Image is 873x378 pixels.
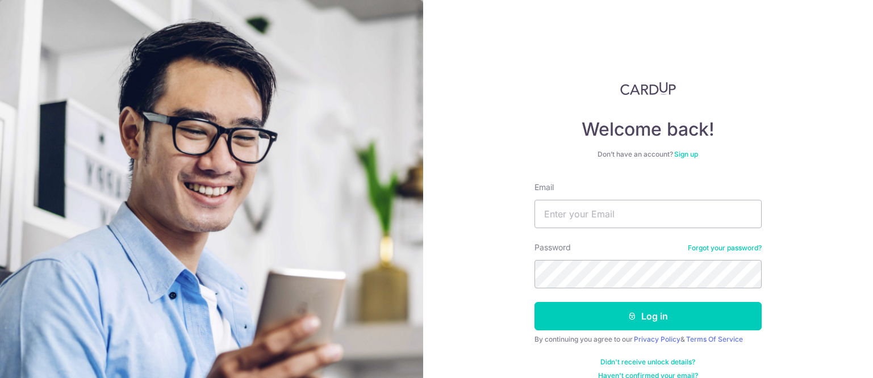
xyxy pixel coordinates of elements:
[688,243,762,253] a: Forgot your password?
[634,335,680,343] a: Privacy Policy
[600,358,695,367] a: Didn't receive unlock details?
[674,150,698,158] a: Sign up
[534,335,762,344] div: By continuing you agree to our &
[534,302,762,330] button: Log in
[534,182,554,193] label: Email
[534,242,571,253] label: Password
[534,200,762,228] input: Enter your Email
[620,82,676,95] img: CardUp Logo
[534,118,762,141] h4: Welcome back!
[686,335,743,343] a: Terms Of Service
[534,150,762,159] div: Don’t have an account?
